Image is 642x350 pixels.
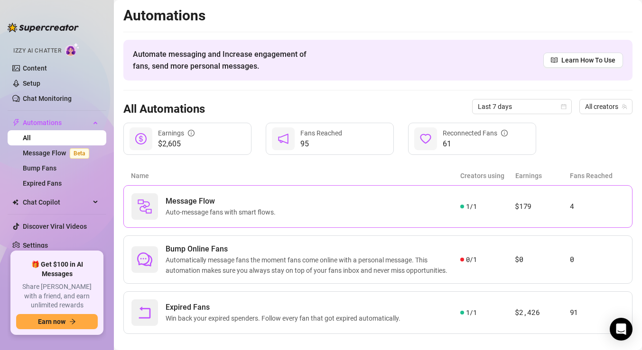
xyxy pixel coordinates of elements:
[166,207,279,217] span: Auto-message fans with smart flows.
[466,254,477,265] span: 0 / 1
[478,99,566,114] span: Last 7 days
[585,99,627,114] span: All creators
[12,119,20,126] span: thunderbolt
[501,130,508,136] span: info-circle
[166,255,460,276] span: Automatically message fans the moment fans come online with a personal message. This automation m...
[70,148,89,159] span: Beta
[466,201,477,212] span: 1 / 1
[570,171,625,181] article: Fans Reached
[420,133,431,144] span: heart
[300,138,342,150] span: 95
[515,254,569,265] article: $0
[23,95,72,102] a: Chat Monitoring
[69,318,76,325] span: arrow-right
[123,102,205,117] h3: All Automations
[23,164,56,172] a: Bump Fans
[158,128,195,138] div: Earnings
[23,134,31,142] a: All
[166,302,404,313] span: Expired Fans
[23,80,40,87] a: Setup
[23,242,48,249] a: Settings
[443,138,508,150] span: 61
[123,7,633,25] h2: Automations
[16,282,98,310] span: Share [PERSON_NAME] with a friend, and earn unlimited rewards
[543,53,623,68] a: Learn How To Use
[570,254,624,265] article: 0
[135,133,147,144] span: dollar
[137,252,152,267] span: comment
[16,314,98,329] button: Earn nowarrow-right
[23,223,87,230] a: Discover Viral Videos
[166,196,279,207] span: Message Flow
[8,23,79,32] img: logo-BBDzfeDw.svg
[23,179,62,187] a: Expired Fans
[443,128,508,138] div: Reconnected Fans
[65,43,80,56] img: AI Chatter
[38,318,65,325] span: Earn now
[466,307,477,318] span: 1 / 1
[166,313,404,323] span: Win back your expired spenders. Follow every fan that got expired automatically.
[137,305,152,320] span: rollback
[23,195,90,210] span: Chat Copilot
[515,201,569,212] article: $179
[570,201,624,212] article: 4
[300,129,342,137] span: Fans Reached
[131,171,460,181] article: Name
[622,104,627,109] span: team
[133,48,316,72] span: Automate messaging and Increase engagement of fans, send more personal messages.
[166,243,460,255] span: Bump Online Fans
[561,55,615,65] span: Learn How To Use
[460,171,515,181] article: Creators using
[610,318,633,341] div: Open Intercom Messenger
[13,46,61,55] span: Izzy AI Chatter
[561,104,567,109] span: calendar
[137,199,152,214] img: svg%3e
[16,260,98,278] span: 🎁 Get $100 in AI Messages
[570,307,624,318] article: 91
[12,199,19,206] img: Chat Copilot
[515,171,570,181] article: Earnings
[551,57,558,63] span: read
[23,149,93,157] a: Message FlowBeta
[278,133,289,144] span: notification
[158,138,195,150] span: $2,605
[23,115,90,130] span: Automations
[515,307,569,318] article: $2,426
[23,64,47,72] a: Content
[188,130,195,136] span: info-circle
